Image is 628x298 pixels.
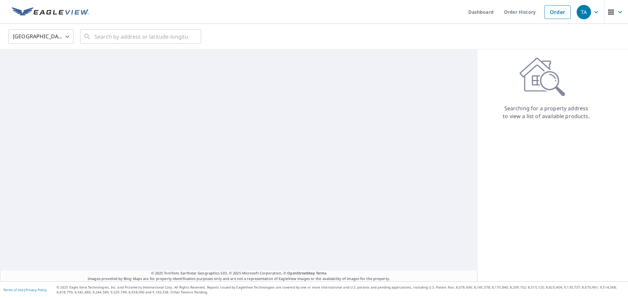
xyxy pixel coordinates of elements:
[3,288,24,292] a: Terms of Use
[3,288,47,292] p: |
[577,5,591,19] div: TA
[287,271,315,275] a: OpenStreetMap
[26,288,47,292] a: Privacy Policy
[544,5,571,19] a: Order
[57,285,625,295] p: © 2025 Eagle View Technologies, Inc. and Pictometry International Corp. All Rights Reserved. Repo...
[316,271,327,275] a: Terms
[151,271,327,276] span: © 2025 TomTom, Earthstar Geographics SIO, © 2025 Microsoft Corporation, ©
[12,7,89,17] img: EV Logo
[95,27,188,46] input: Search by address or latitude-longitude
[502,104,590,120] p: Searching for a property address to view a list of available products.
[8,27,74,46] div: [GEOGRAPHIC_DATA]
